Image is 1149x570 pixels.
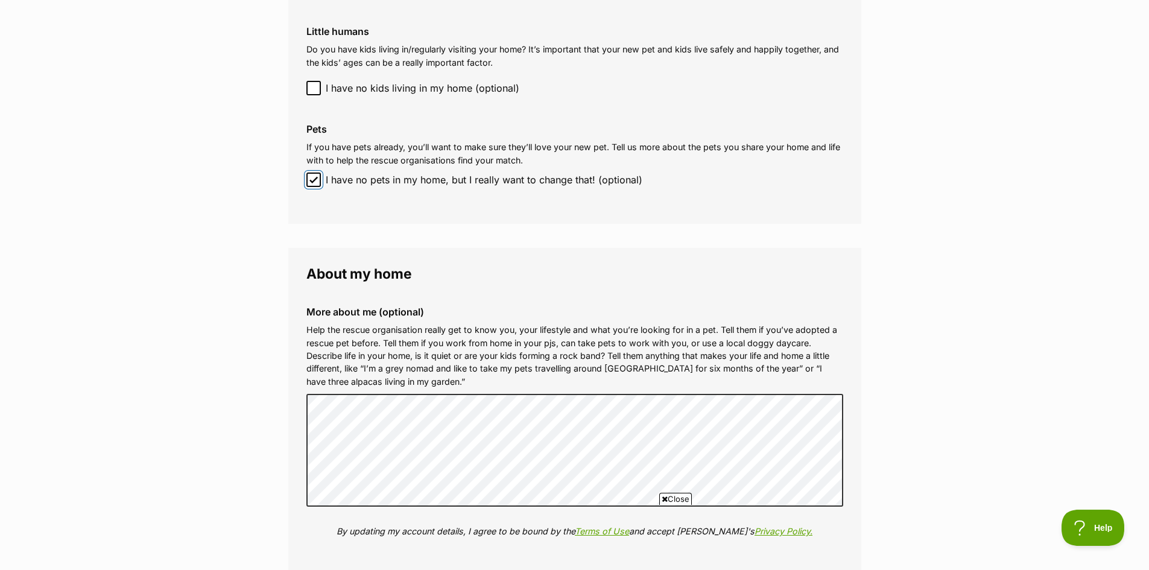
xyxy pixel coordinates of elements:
label: More about me (optional) [306,306,843,317]
label: Pets [306,124,843,135]
iframe: Advertisement [282,510,867,564]
legend: About my home [306,266,843,282]
p: Help the rescue organisation really get to know you, your lifestyle and what you’re looking for i... [306,323,843,388]
label: Little humans [306,26,843,37]
iframe: Help Scout Beacon - Open [1062,510,1125,546]
p: If you have pets already, you’ll want to make sure they’ll love your new pet. Tell us more about ... [306,141,843,166]
p: Do you have kids living in/regularly visiting your home? It’s important that your new pet and kid... [306,43,843,69]
span: I have no pets in my home, but I really want to change that! (optional) [326,173,642,187]
span: Close [659,493,692,505]
span: I have no kids living in my home (optional) [326,81,519,95]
